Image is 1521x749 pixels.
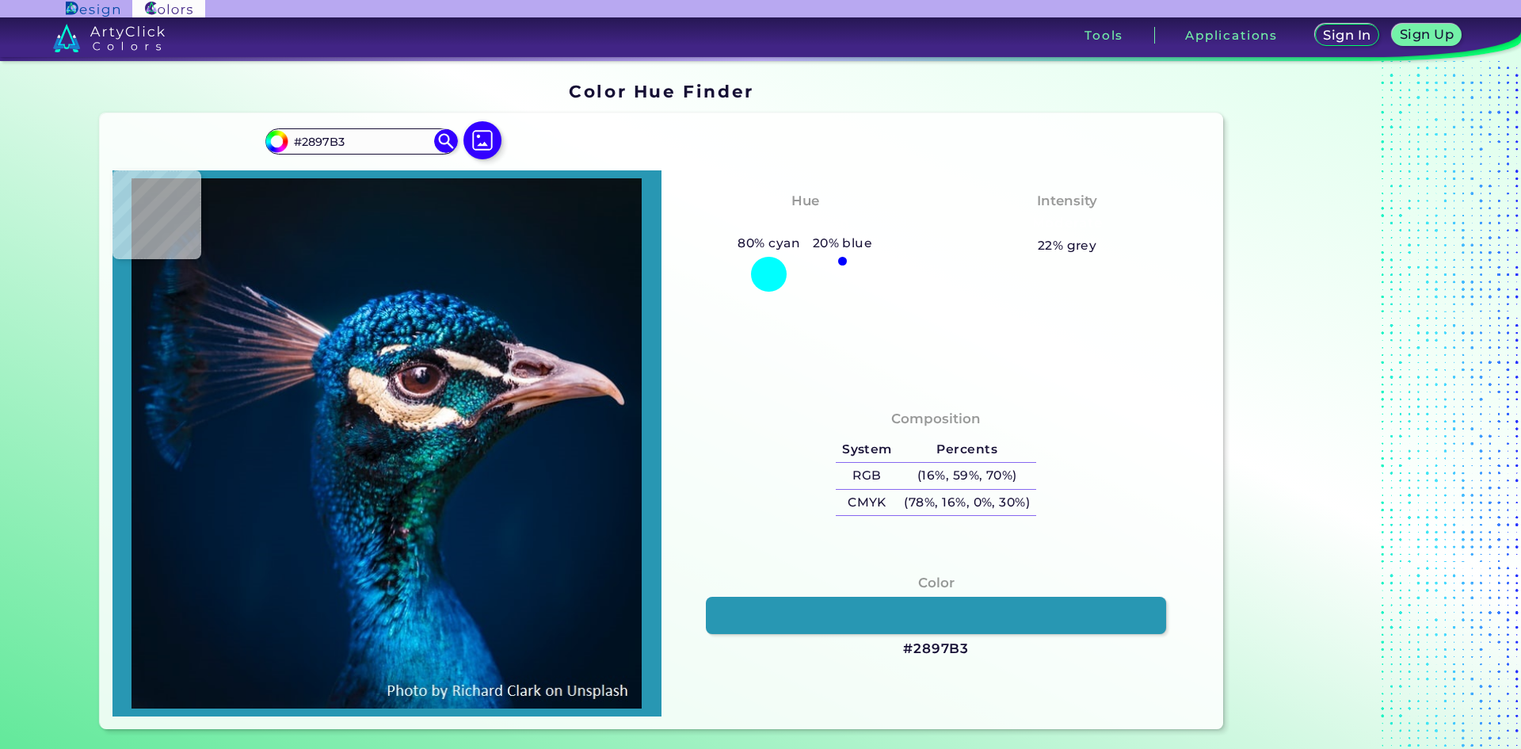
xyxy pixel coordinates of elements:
[1185,29,1278,41] h3: Applications
[434,129,458,153] img: icon search
[1085,29,1123,41] h3: Tools
[918,571,955,594] h4: Color
[569,79,753,103] h1: Color Hue Finder
[836,490,898,516] h5: CMYK
[898,463,1036,489] h5: (16%, 59%, 70%)
[836,463,898,489] h5: RGB
[1325,29,1369,41] h5: Sign In
[898,490,1036,516] h5: (78%, 16%, 0%, 30%)
[1401,29,1452,40] h5: Sign Up
[891,407,981,430] h4: Composition
[66,2,119,17] img: ArtyClick Design logo
[463,121,501,159] img: icon picture
[1037,189,1097,212] h4: Intensity
[836,437,898,463] h5: System
[1038,235,1097,256] h5: 22% grey
[120,178,654,709] img: img_pavlin.jpg
[732,233,806,254] h5: 80% cyan
[288,131,435,152] input: type color..
[1394,25,1458,45] a: Sign Up
[753,214,856,233] h3: Bluish Cyan
[53,24,165,52] img: logo_artyclick_colors_white.svg
[806,233,879,254] h5: 20% blue
[791,189,819,212] h4: Hue
[903,640,969,659] h3: #2897B3
[898,437,1036,463] h5: Percents
[1317,25,1377,45] a: Sign In
[1025,214,1109,233] h3: Moderate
